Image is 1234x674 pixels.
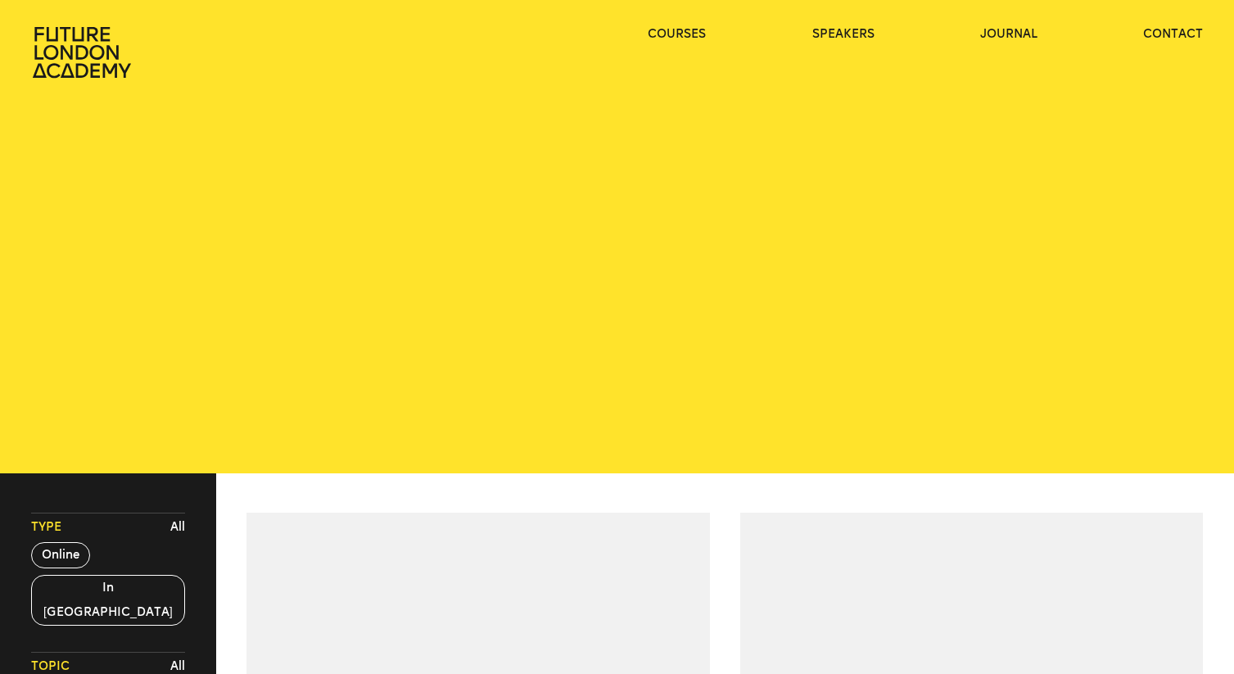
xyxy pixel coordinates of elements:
a: courses [648,26,706,43]
a: journal [980,26,1037,43]
button: Online [31,542,90,568]
button: All [166,515,189,540]
span: Type [31,519,61,536]
a: speakers [812,26,875,43]
button: In [GEOGRAPHIC_DATA] [31,575,185,626]
a: contact [1143,26,1203,43]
